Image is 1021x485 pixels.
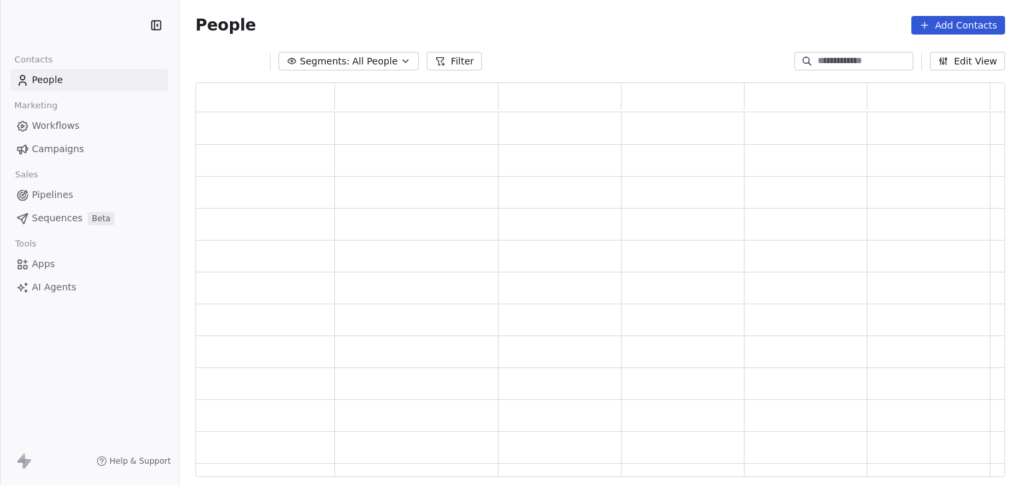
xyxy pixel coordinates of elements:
span: All People [352,54,397,68]
a: Campaigns [11,138,168,160]
a: Help & Support [96,456,171,466]
span: Marketing [9,96,63,116]
span: Workflows [32,119,80,133]
button: Add Contacts [911,16,1005,35]
a: Pipelines [11,184,168,206]
a: SequencesBeta [11,207,168,229]
span: Campaigns [32,142,84,156]
a: Workflows [11,115,168,137]
button: Filter [427,52,482,70]
span: Pipelines [32,188,73,202]
span: Apps [32,257,55,271]
span: Contacts [9,50,58,70]
a: People [11,69,168,91]
span: People [195,15,256,35]
span: Segments: [300,54,350,68]
span: Help & Support [110,456,171,466]
span: People [32,73,63,87]
span: Sequences [32,211,82,225]
span: Sales [9,165,44,185]
span: Tools [9,234,42,254]
span: AI Agents [32,280,76,294]
span: Beta [88,212,114,225]
a: Apps [11,253,168,275]
button: Edit View [930,52,1005,70]
a: AI Agents [11,276,168,298]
